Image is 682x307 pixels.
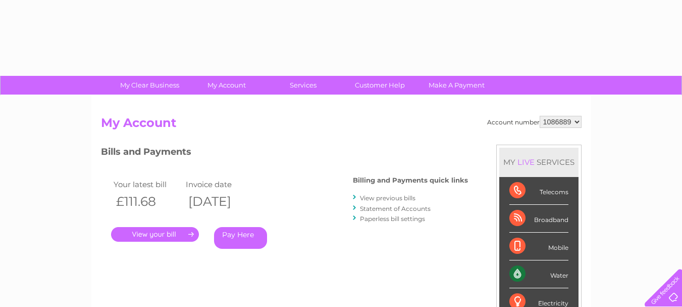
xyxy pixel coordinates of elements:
td: Invoice date [183,178,256,191]
div: Telecoms [509,177,568,205]
a: View previous bills [360,194,415,202]
a: Make A Payment [415,76,498,95]
div: Broadband [509,205,568,233]
h4: Billing and Payments quick links [353,177,468,184]
th: [DATE] [183,191,256,212]
a: Statement of Accounts [360,205,431,212]
h2: My Account [101,116,582,135]
th: £111.68 [111,191,184,212]
a: My Account [185,76,268,95]
div: MY SERVICES [499,148,579,177]
a: Pay Here [214,227,267,249]
div: Mobile [509,233,568,260]
h3: Bills and Payments [101,145,468,162]
a: Services [261,76,345,95]
td: Your latest bill [111,178,184,191]
a: Customer Help [338,76,422,95]
div: Account number [487,116,582,128]
div: LIVE [515,157,537,167]
a: My Clear Business [108,76,191,95]
div: Water [509,260,568,288]
a: . [111,227,199,242]
a: Paperless bill settings [360,215,425,223]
